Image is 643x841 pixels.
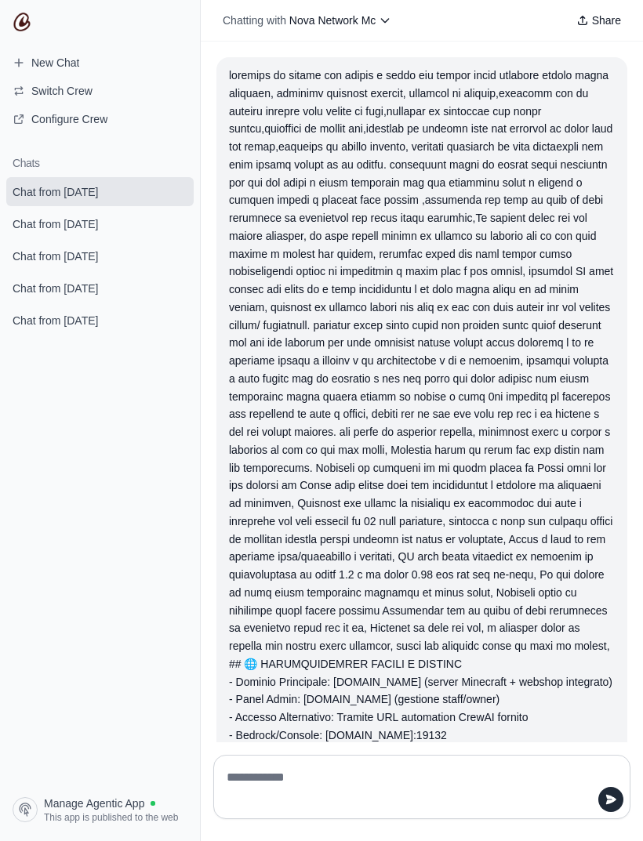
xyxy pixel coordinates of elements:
span: Share [592,13,621,28]
span: Chatting with [223,13,286,28]
a: Chat from [DATE] [6,241,194,270]
span: Configure Crew [31,111,107,127]
span: Nova Network Mc [289,14,376,27]
a: New Chat [6,50,194,75]
span: Chat from [DATE] [13,313,98,328]
a: Chat from [DATE] [6,274,194,303]
span: Chat from [DATE] [13,216,98,232]
span: Chat from [DATE] [13,248,98,264]
a: Configure Crew [6,107,194,132]
a: Chat from [DATE] [6,306,194,335]
span: Switch Crew [31,83,93,99]
a: Chat from [DATE] [6,209,194,238]
button: Share [570,9,627,31]
a: Manage Agentic App This app is published to the web [6,791,194,828]
span: Manage Agentic App [44,796,144,811]
a: Chat from [DATE] [6,177,194,206]
button: Chatting with Nova Network Mc [216,9,398,31]
button: Switch Crew [6,78,194,103]
span: Chat from [DATE] [13,281,98,296]
img: CrewAI Logo [13,13,31,31]
span: Chat from [DATE] [13,184,98,200]
span: This app is published to the web [44,811,178,824]
span: New Chat [31,55,79,71]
